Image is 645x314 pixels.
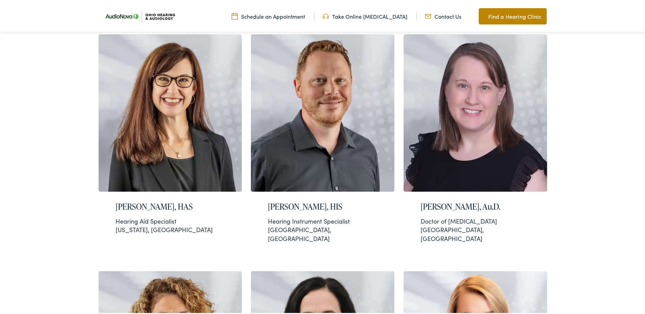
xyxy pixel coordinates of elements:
img: Headphones icone to schedule online hearing test in Cincinnati, OH [323,11,329,19]
a: Find a Hearing Clinic [479,7,547,23]
div: [GEOGRAPHIC_DATA], [GEOGRAPHIC_DATA] [421,215,530,241]
a: Take Online [MEDICAL_DATA] [323,11,407,19]
h2: [PERSON_NAME], HIS [268,200,377,210]
a: Schedule an Appointment [232,11,305,19]
h2: [PERSON_NAME], HAS [116,200,225,210]
h2: [PERSON_NAME], Au.D. [421,200,530,210]
a: [PERSON_NAME], Au.D. Doctor of [MEDICAL_DATA][GEOGRAPHIC_DATA], [GEOGRAPHIC_DATA] [404,33,547,251]
a: [PERSON_NAME], HIS Hearing Instrument Specialist[GEOGRAPHIC_DATA], [GEOGRAPHIC_DATA] [251,33,394,251]
img: Calendar Icon to schedule a hearing appointment in Cincinnati, OH [232,11,238,19]
div: Hearing Instrument Specialist [268,215,377,224]
a: Kimberly Schutter, Hearing Aid Specialist at Ohio Hearing & Audiology in Bucyrus, Oh [PERSON_NAME... [99,33,242,251]
img: Kimberly Schutter, Hearing Aid Specialist at Ohio Hearing & Audiology in Bucyrus, Oh [99,33,242,191]
a: Contact Us [425,11,461,19]
div: [GEOGRAPHIC_DATA], [GEOGRAPHIC_DATA] [268,215,377,241]
div: [US_STATE], [GEOGRAPHIC_DATA] [116,215,225,232]
div: Hearing Aid Specialist [116,215,225,224]
div: Doctor of [MEDICAL_DATA] [421,215,530,224]
img: Mail icon representing email contact with Ohio Hearing in Cincinnati, OH [425,11,431,19]
img: Map pin icon to find Ohio Hearing & Audiology in Cincinnati, OH [479,11,485,19]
